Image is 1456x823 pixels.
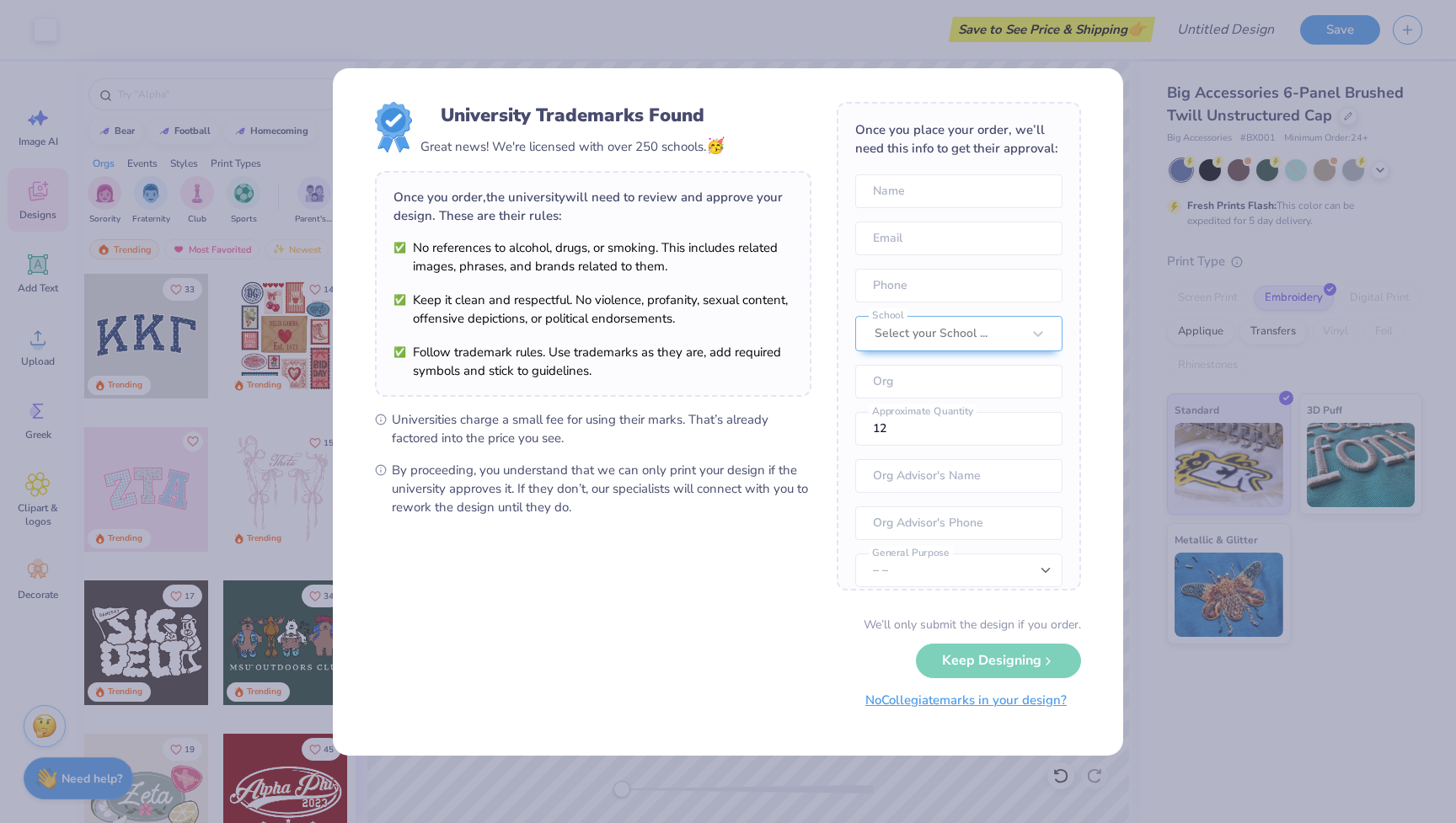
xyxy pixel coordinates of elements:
input: Org [855,365,1063,398]
li: Keep it clean and respectful. No violence, profanity, sexual content, offensive depictions, or po... [393,291,793,328]
span: 🥳 [706,136,725,156]
span: By proceeding, you understand that we can only print your design if the university approves it. I... [392,461,811,516]
img: License badge [375,102,412,152]
div: University Trademarks Found [441,102,704,129]
input: Approximate Quantity [855,412,1063,446]
input: Org Advisor's Name [855,459,1063,493]
button: NoCollegiatemarks in your design? [851,683,1081,718]
input: Phone [855,269,1063,302]
input: Name [855,174,1063,208]
input: Email [855,222,1063,255]
div: Once you place your order, we’ll need this info to get their approval: [855,120,1063,158]
div: We’ll only submit the design if you order. [864,616,1081,633]
li: No references to alcohol, drugs, or smoking. This includes related images, phrases, and brands re... [393,238,793,275]
input: Org Advisor's Phone [855,506,1063,540]
div: Once you order, the university will need to review and approve your design. These are their rules: [393,188,793,225]
div: Great news! We're licensed with over 250 schools. [420,135,725,158]
li: Follow trademark rules. Use trademarks as they are, add required symbols and stick to guidelines. [393,343,793,380]
span: Universities charge a small fee for using their marks. That’s already factored into the price you... [392,410,811,447]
